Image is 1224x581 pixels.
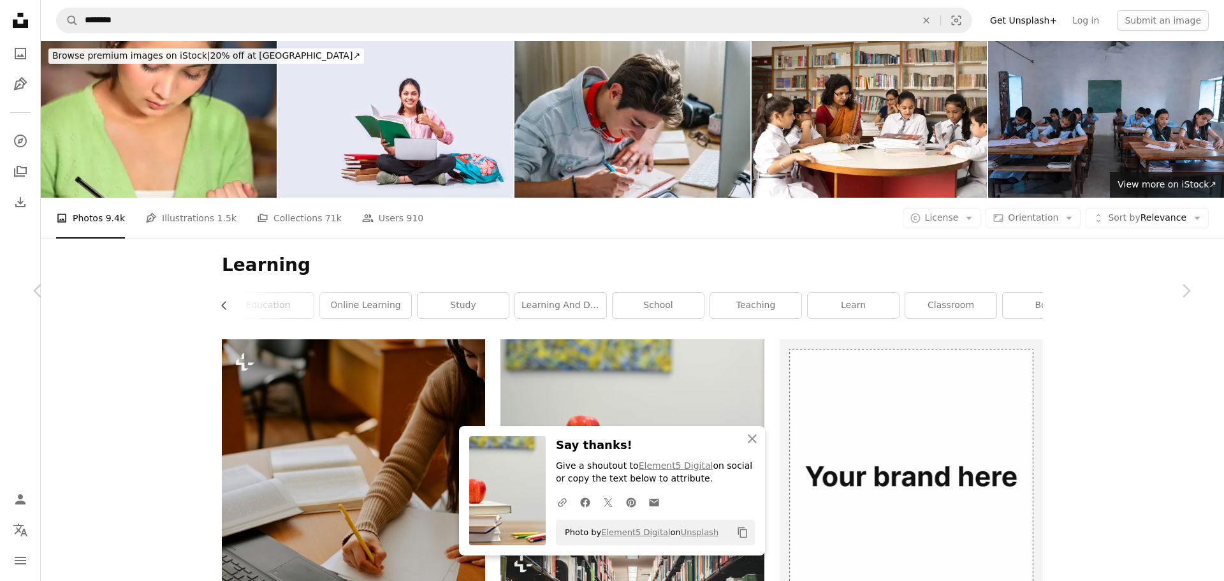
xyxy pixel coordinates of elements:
[941,8,972,33] button: Visual search
[986,208,1081,228] button: Orientation
[145,198,237,239] a: Illustrations 1.5k
[905,293,996,318] a: classroom
[52,50,360,61] span: 20% off at [GEOGRAPHIC_DATA] ↗
[613,293,704,318] a: school
[710,293,801,318] a: teaching
[515,293,606,318] a: learning and development
[222,527,485,538] a: a woman sitting at a desk writing on a piece of paper
[808,293,899,318] a: learn
[1118,179,1216,189] span: View more on iStock ↗
[514,41,750,198] img: Teenage boy doing homework
[418,293,509,318] a: study
[8,189,33,215] a: Download History
[8,128,33,154] a: Explore
[278,41,514,198] img: Indian asian pretty young female student studying sitting on white backgrounds
[1147,230,1224,352] a: Next
[41,41,277,198] img: Portrait of late teen girl student doing a study in a books and her friend Talking on the phone i...
[681,527,718,537] a: Unsplash
[1065,10,1107,31] a: Log in
[57,8,78,33] button: Search Unsplash
[574,489,597,515] a: Share on Facebook
[1086,208,1209,228] button: Sort byRelevance
[558,522,718,543] span: Photo by on
[643,489,666,515] a: Share over email
[52,50,210,61] span: Browse premium images on iStock |
[601,527,670,537] a: Element5 Digital
[1003,293,1094,318] a: books
[407,211,424,225] span: 910
[222,254,1043,277] h1: Learning
[597,489,620,515] a: Share on Twitter
[8,159,33,184] a: Collections
[1117,10,1209,31] button: Submit an image
[556,460,755,485] p: Give a shoutout to on social or copy the text below to attribute.
[1008,212,1058,223] span: Orientation
[8,71,33,97] a: Illustrations
[362,198,423,239] a: Users 910
[222,293,236,318] button: scroll list to the left
[257,198,342,239] a: Collections 71k
[8,548,33,573] button: Menu
[8,41,33,66] a: Photos
[1108,212,1140,223] span: Sort by
[8,487,33,512] a: Log in / Sign up
[217,211,237,225] span: 1.5k
[56,8,972,33] form: Find visuals sitewide
[988,41,1224,198] img: Group of indian village students in school uniform sitting in classroom doing homework, studying....
[620,489,643,515] a: Share on Pinterest
[903,208,981,228] button: License
[556,436,755,455] h3: Say thanks!
[320,293,411,318] a: online learning
[222,293,314,318] a: education
[41,41,372,71] a: Browse premium images on iStock|20% off at [GEOGRAPHIC_DATA]↗
[925,212,959,223] span: License
[912,8,940,33] button: Clear
[1108,212,1186,224] span: Relevance
[732,522,754,543] button: Copy to clipboard
[1110,172,1224,198] a: View more on iStock↗
[639,460,713,471] a: Element5 Digital
[500,339,764,526] img: red apple fruit on four pyle books
[8,517,33,543] button: Language
[325,211,342,225] span: 71k
[752,41,987,198] img: Female teachers teaching students in library at school
[982,10,1065,31] a: Get Unsplash+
